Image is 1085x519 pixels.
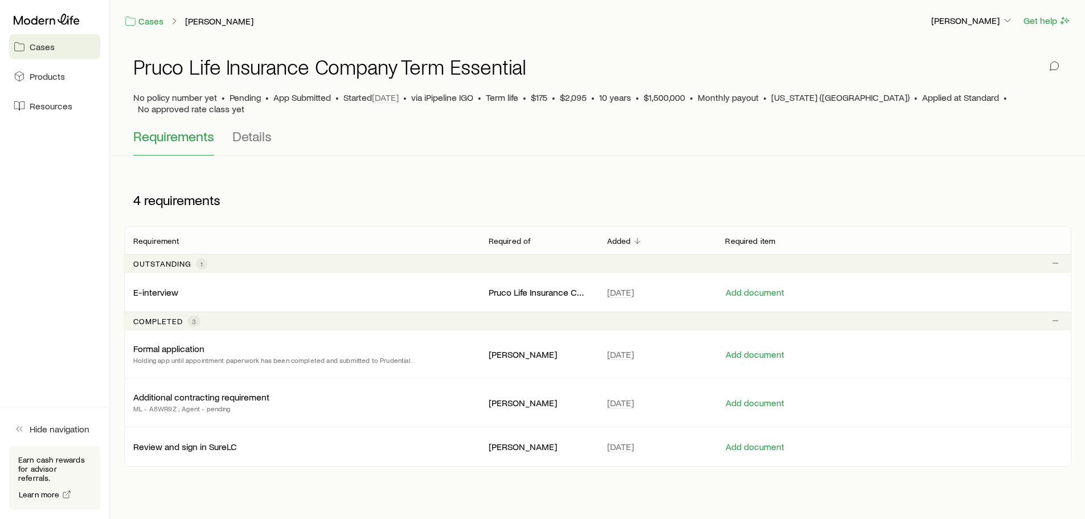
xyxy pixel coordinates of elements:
p: ML - A8WR9Z ; Agent - pending [133,403,269,414]
a: Resources [9,93,100,118]
a: Products [9,64,100,89]
p: Additional contracting requirement [133,391,269,403]
span: • [265,92,269,103]
span: • [1004,92,1007,103]
p: Holding app until appointment paperwork has been completed and submitted to Prudential. [133,354,412,366]
span: Term life [486,92,518,103]
p: Required of [489,236,531,246]
button: [PERSON_NAME] [931,14,1014,28]
span: $175 [531,92,547,103]
span: No policy number yet [133,92,217,103]
button: Hide navigation [9,416,100,442]
button: Add document [725,398,785,408]
span: [DATE] [607,349,634,360]
button: Add document [725,349,785,360]
span: [DATE] [607,441,634,452]
span: 1 [200,259,203,268]
span: • [403,92,407,103]
span: • [690,92,693,103]
a: Cases [9,34,100,59]
span: via iPipeline IGO [411,92,473,103]
span: 3 [192,317,196,326]
button: Add document [725,442,785,452]
span: Hide navigation [30,423,89,435]
span: [DATE] [607,287,634,298]
a: Cases [124,15,164,28]
span: Resources [30,100,72,112]
span: • [335,92,339,103]
p: Review and sign in SureLC [133,441,237,452]
span: 10 years [599,92,631,103]
span: • [478,92,481,103]
span: • [914,92,918,103]
span: Applied at Standard [922,92,999,103]
span: Cases [30,41,55,52]
span: • [763,92,767,103]
p: Started [343,92,399,103]
span: $1,500,000 [644,92,685,103]
p: [PERSON_NAME] [489,397,589,408]
p: Earn cash rewards for advisor referrals. [18,455,91,483]
span: [US_STATE] ([GEOGRAPHIC_DATA]) [771,92,910,103]
span: Requirements [133,128,214,144]
span: • [552,92,555,103]
span: • [222,92,225,103]
span: Monthly payout [698,92,759,103]
p: Completed [133,317,183,326]
div: Earn cash rewards for advisor referrals.Learn more [9,446,100,510]
p: [PERSON_NAME] [489,349,589,360]
span: Products [30,71,65,82]
p: Formal application [133,343,204,354]
div: Application details tabs [133,128,1062,156]
span: [DATE] [607,397,634,408]
span: requirements [144,192,220,208]
p: Pending [230,92,261,103]
button: Add document [725,287,785,298]
span: App Submitted [273,92,331,103]
span: • [636,92,639,103]
span: • [523,92,526,103]
h1: Pruco Life Insurance Company Term Essential [133,55,526,78]
span: • [591,92,595,103]
p: Pruco Life Insurance Company [489,287,589,298]
span: Learn more [19,491,60,498]
span: No approved rate class yet [138,103,244,115]
p: E-interview [133,287,178,298]
span: $2,095 [560,92,587,103]
a: [PERSON_NAME] [185,16,254,27]
p: [PERSON_NAME] [489,441,589,452]
p: Added [607,236,631,246]
p: Required item [725,236,775,246]
span: [DATE] [372,92,399,103]
p: [PERSON_NAME] [931,15,1013,26]
p: Requirement [133,236,179,246]
span: 4 [133,192,141,208]
span: Details [232,128,272,144]
button: Get help [1023,14,1071,27]
p: Outstanding [133,259,191,268]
